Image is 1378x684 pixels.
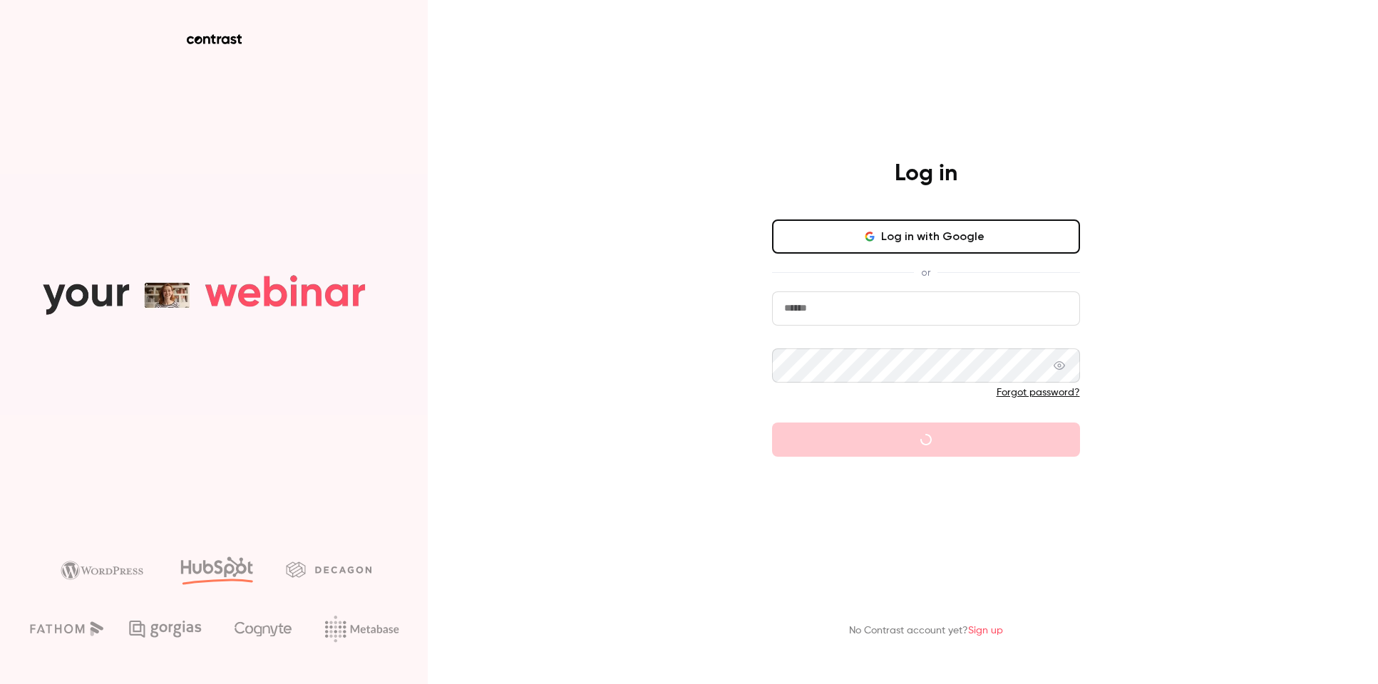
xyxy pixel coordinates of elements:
[772,219,1080,254] button: Log in with Google
[286,561,371,577] img: decagon
[968,626,1003,636] a: Sign up
[997,388,1080,398] a: Forgot password?
[914,265,937,280] span: or
[895,160,957,188] h4: Log in
[849,623,1003,638] p: No Contrast account yet?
